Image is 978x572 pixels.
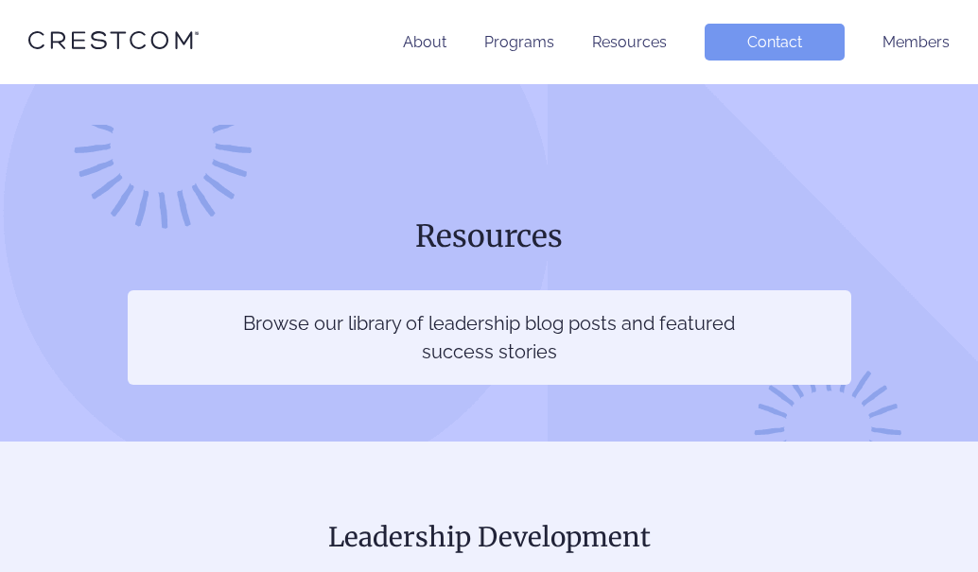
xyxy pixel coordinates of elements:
[705,24,845,61] a: Contact
[403,33,446,51] a: About
[242,309,737,366] p: Browse our library of leadership blog posts and featured success stories
[484,33,554,51] a: Programs
[592,33,667,51] a: Resources
[882,33,950,51] a: Members
[28,517,950,557] h2: Leadership Development
[128,217,851,256] h1: Resources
